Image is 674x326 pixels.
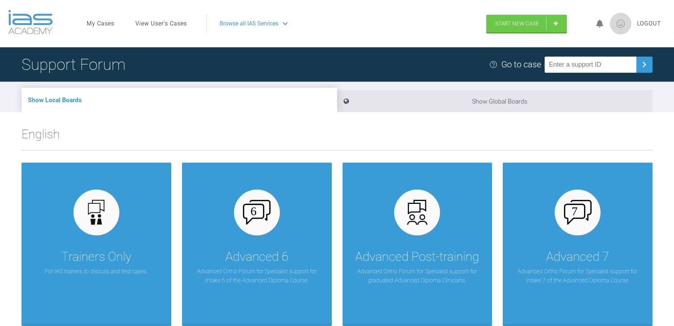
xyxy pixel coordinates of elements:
[501,58,541,71] div: Go to case
[243,200,271,224] img: advanced-6.cf6970cb.svg
[639,59,650,70] img: chevronRight.28bd32b0.svg
[45,267,148,276] p: For IAS trainers to discuss and test cases.
[193,267,321,285] p: Advanced Ortho Forum for Specialist support for Intake 6 of the Advanced Diploma Course.
[610,13,631,34] img: profile.png
[21,124,653,150] h2: English
[486,15,567,33] a: Start New Case
[489,60,498,69] img: help.e70b9f3d.svg
[220,19,278,28] span: Browse all IAS Services
[564,200,592,224] img: advanced-7.aa0834c3.svg
[182,163,332,325] a: Advanced 6Advanced Ortho Forum for Specialist support for Intake 6 of the Advanced Diploma Course.
[21,88,337,112] li: Show Local Boards
[403,198,431,226] img: advanced.73cea251.svg
[637,19,661,28] a: Logout
[513,267,642,285] p: Advanced Ortho Forum for Specialist support for Intake 7 of the Advanced Diploma Course.
[225,247,288,267] div: Advanced 6
[545,57,636,73] input: Enter a support ID
[343,163,492,325] a: Advanced Post-trainingAdvanced Ortho Forum for Specialist support for graduated Advanced Diploma ...
[8,10,53,34] img: logo-light.3e3ef733.png
[87,19,114,28] a: My Cases
[337,90,653,112] li: Show Global Boards
[503,163,653,325] a: Advanced 7Advanced Ortho Forum for Specialist support for Intake 7 of the Advanced Diploma Course.
[82,198,110,226] img: default.3be3f38f.svg
[21,52,125,77] h1: Support Forum
[21,163,171,325] a: Trainers OnlyFor IAS trainers to discuss and test cases.
[355,247,479,267] div: Advanced Post-training
[61,247,132,267] div: Trainers Only
[495,20,539,27] span: Start New Case
[353,267,482,285] p: Advanced Ortho Forum for Specialist support for graduated Advanced Diploma Clinicians.
[546,247,609,267] div: Advanced 7
[135,19,187,28] a: View User's Cases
